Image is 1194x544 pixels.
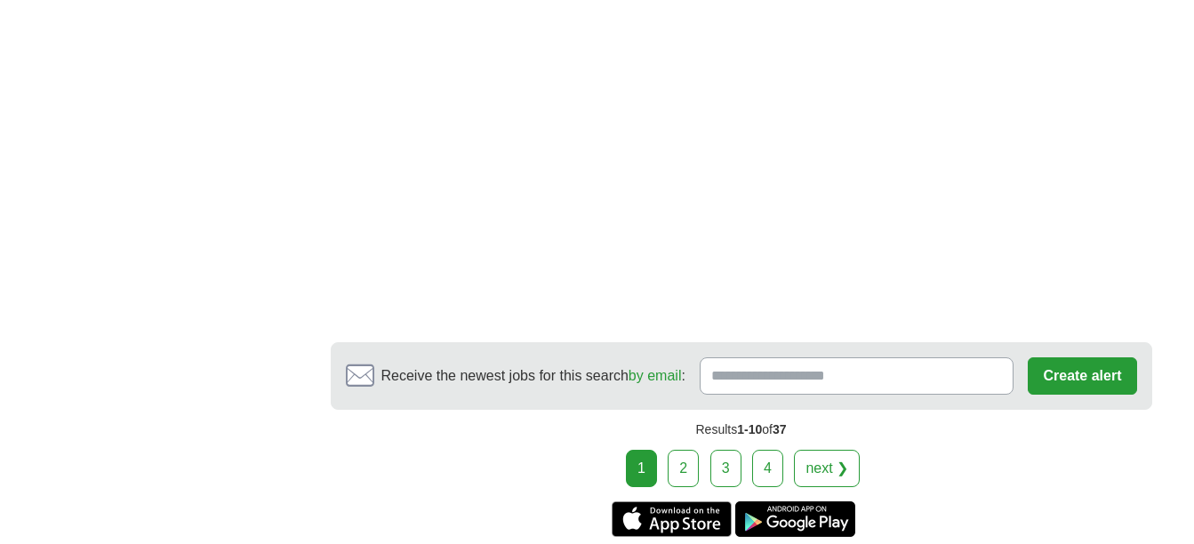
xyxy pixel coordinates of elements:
[735,501,855,537] a: Get the Android app
[710,450,741,487] a: 3
[737,422,762,436] span: 1-10
[629,368,682,383] a: by email
[668,450,699,487] a: 2
[1028,357,1136,395] button: Create alert
[794,450,860,487] a: next ❯
[331,410,1152,450] div: Results of
[626,450,657,487] div: 1
[381,365,685,387] span: Receive the newest jobs for this search :
[752,450,783,487] a: 4
[612,501,732,537] a: Get the iPhone app
[773,422,787,436] span: 37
